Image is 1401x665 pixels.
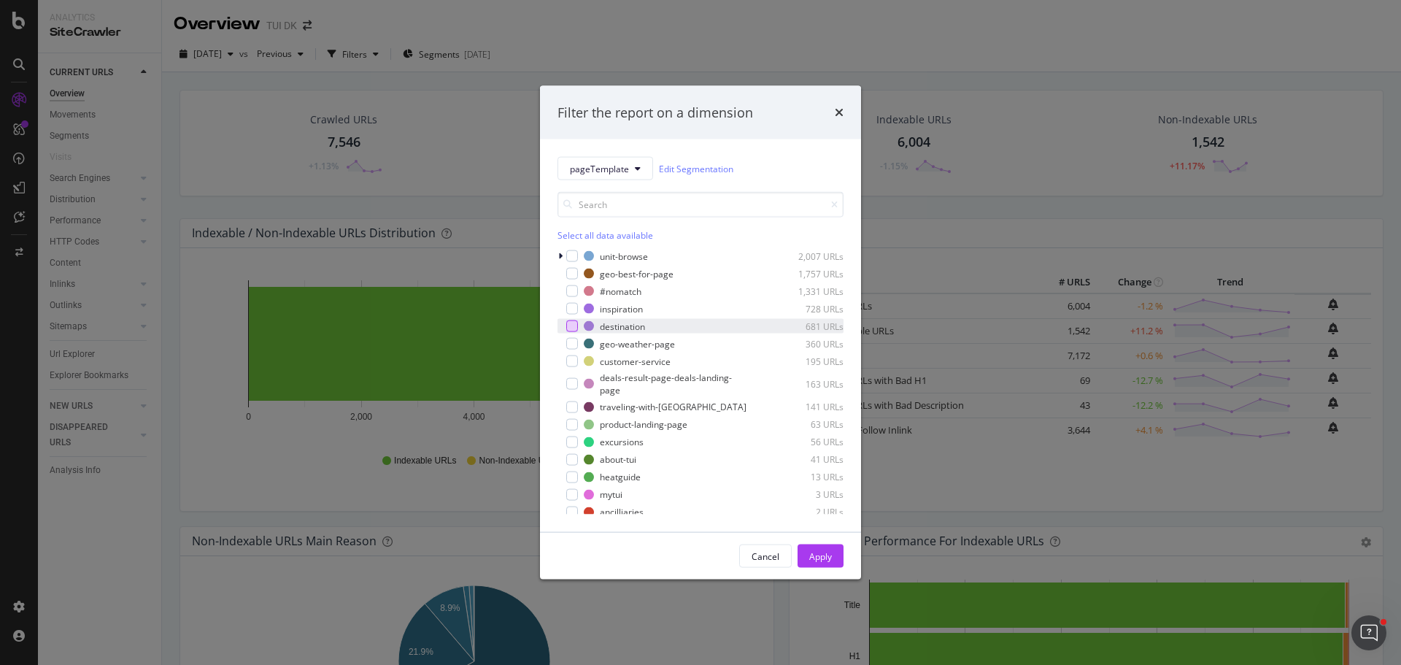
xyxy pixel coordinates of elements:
[600,320,645,332] div: destination
[772,436,844,448] div: 56 URLs
[772,418,844,431] div: 63 URLs
[772,250,844,262] div: 2,007 URLs
[600,488,622,501] div: mytui
[600,355,671,367] div: customer-service
[600,506,644,518] div: ancilliaries
[1351,615,1386,650] iframe: Intercom live chat
[772,377,844,390] div: 163 URLs
[600,418,687,431] div: product-landing-page
[557,157,653,180] button: pageTemplate
[772,267,844,280] div: 1,757 URLs
[557,103,753,122] div: Filter the report on a dimension
[600,267,674,280] div: geo-best-for-page
[772,302,844,315] div: 728 URLs
[600,250,648,262] div: unit-browse
[835,103,844,122] div: times
[557,192,844,218] input: Search
[659,161,733,176] a: Edit Segmentation
[540,85,861,580] div: modal
[772,401,844,413] div: 141 URLs
[772,355,844,367] div: 195 URLs
[570,162,629,174] span: pageTemplate
[557,229,844,242] div: Select all data available
[600,471,641,483] div: heatguide
[600,453,636,466] div: about-tui
[772,471,844,483] div: 13 URLs
[600,372,752,396] div: deals-result-page-deals-landing-page
[772,337,844,350] div: 360 URLs
[809,550,832,562] div: Apply
[752,550,779,562] div: Cancel
[739,545,792,568] button: Cancel
[600,436,644,448] div: excursions
[772,488,844,501] div: 3 URLs
[798,545,844,568] button: Apply
[772,506,844,518] div: 2 URLs
[772,285,844,297] div: 1,331 URLs
[600,302,643,315] div: inspiration
[772,320,844,332] div: 681 URLs
[772,453,844,466] div: 41 URLs
[600,401,746,413] div: traveling-with-[GEOGRAPHIC_DATA]
[600,337,675,350] div: geo-weather-page
[600,285,641,297] div: #nomatch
